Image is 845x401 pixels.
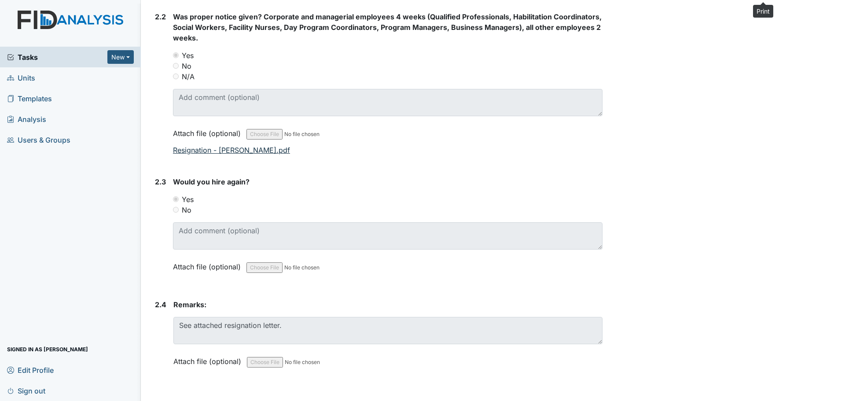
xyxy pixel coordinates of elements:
span: Was proper notice given? Corporate and managerial employees 4 weeks (Qualified Professionals, Hab... [173,12,602,42]
label: No [182,61,191,71]
button: New [107,50,134,64]
input: No [173,63,179,69]
label: 2.3 [155,177,166,187]
span: Units [7,71,35,85]
span: Signed in as [PERSON_NAME] [7,342,88,356]
label: Attach file (optional) [173,123,244,139]
a: Resignation - [PERSON_NAME].pdf [173,146,290,155]
label: Attach file (optional) [173,257,244,272]
span: Users & Groups [7,133,70,147]
div: Print [753,5,773,18]
span: Edit Profile [7,363,54,377]
input: No [173,207,179,213]
label: Attach file (optional) [173,351,245,367]
input: Yes [173,52,179,58]
label: N/A [182,71,195,82]
span: Templates [7,92,52,105]
textarea: See attached resignation letter. [173,317,603,344]
span: Remarks: [173,300,206,309]
a: Tasks [7,52,107,63]
label: Yes [182,194,194,205]
input: Yes [173,196,179,202]
input: N/A [173,74,179,79]
label: 2.4 [155,299,166,310]
label: Yes [182,50,194,61]
label: 2.2 [155,11,166,22]
span: Analysis [7,112,46,126]
span: Would you hire again? [173,177,250,186]
span: Sign out [7,384,45,397]
label: No [182,205,191,215]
